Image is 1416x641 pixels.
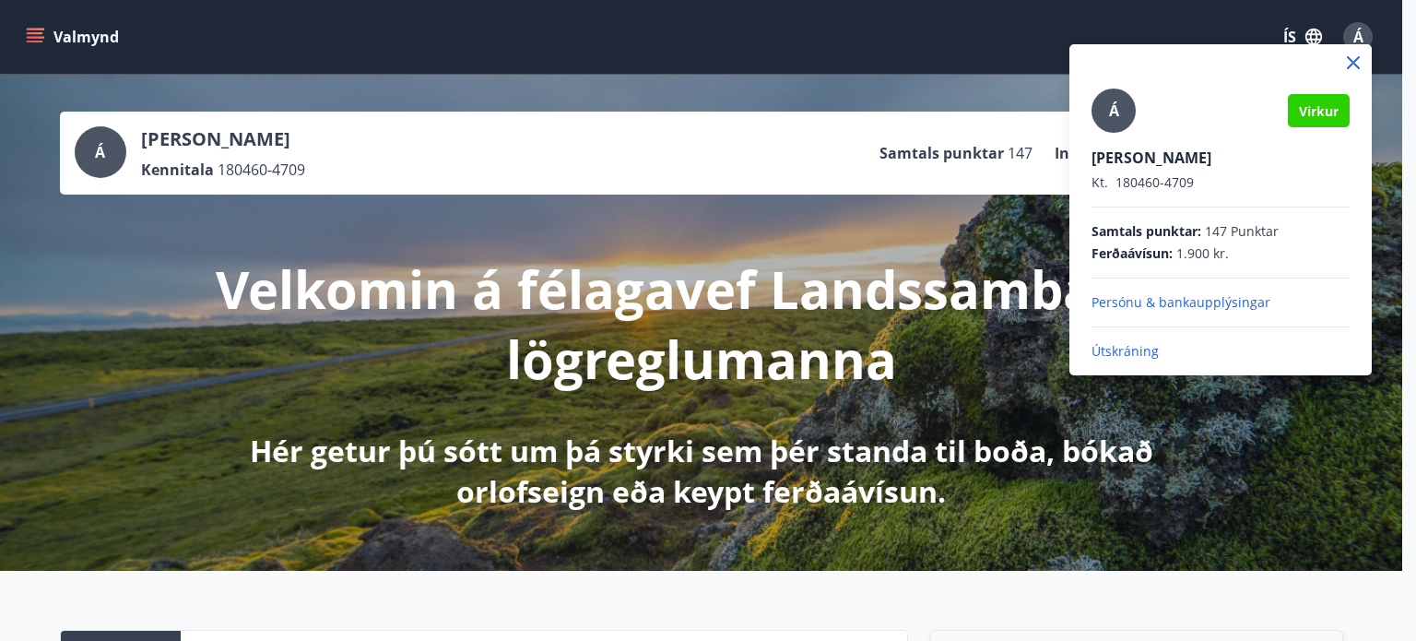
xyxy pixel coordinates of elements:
[1091,342,1350,361] p: Útskráning
[1091,173,1108,191] span: Kt.
[1176,244,1229,263] span: 1.900 kr.
[1299,102,1339,120] span: Virkur
[1091,173,1350,192] p: 180460-4709
[1091,244,1173,263] span: Ferðaávísun :
[1091,293,1350,312] p: Persónu & bankaupplýsingar
[1205,222,1279,241] span: 147 Punktar
[1091,148,1350,168] p: [PERSON_NAME]
[1091,222,1201,241] span: Samtals punktar :
[1109,101,1119,121] span: Á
